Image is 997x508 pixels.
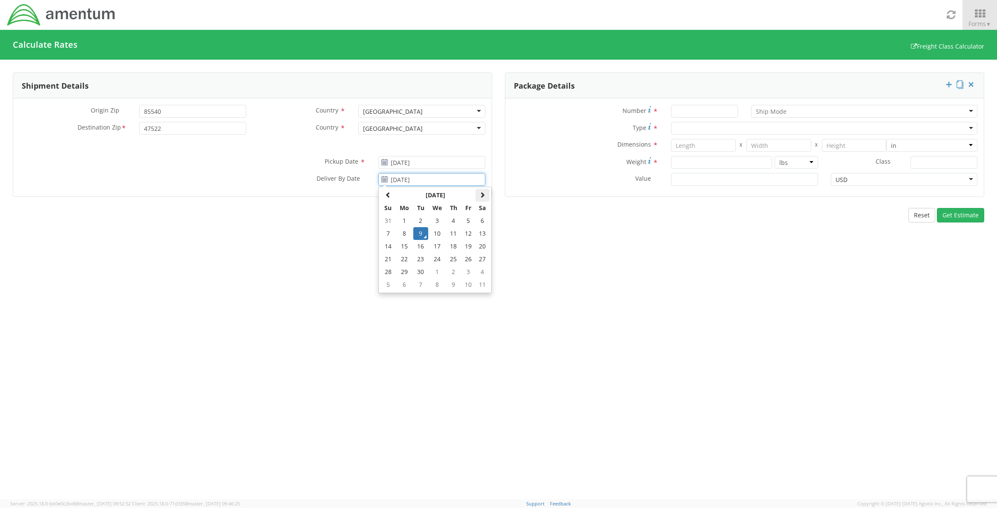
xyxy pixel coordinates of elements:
span: Client: 2025.18.0-71d3358 [132,500,240,507]
span: master, [DATE] 09:52:52 [79,500,131,507]
td: 21 [380,253,395,266]
td: 24 [428,253,446,266]
input: Width [746,139,811,152]
td: 17 [428,240,446,253]
span: Country [316,106,338,114]
td: 10 [428,227,446,240]
div: [GEOGRAPHIC_DATA] [363,107,423,116]
span: X [736,139,746,152]
td: 22 [395,253,413,266]
td: 16 [413,240,428,253]
td: 10 [461,278,475,291]
th: Select Month [395,189,475,202]
td: 11 [475,278,490,291]
span: ▼ [986,20,991,28]
th: Fr [461,202,475,214]
td: 14 [380,240,395,253]
span: Destination Zip [78,123,121,133]
span: Country [316,123,338,131]
span: X [811,139,822,152]
td: 8 [428,278,446,291]
td: 1 [395,214,413,227]
td: 15 [395,240,413,253]
td: 6 [395,278,413,291]
td: 2 [446,266,461,278]
span: Deliver By Date [317,174,360,184]
span: Number [622,107,646,115]
th: Mo [395,202,413,214]
input: Length [671,139,736,152]
th: Su [380,202,395,214]
td: 2 [413,214,428,227]
span: Previous Month [385,192,391,198]
td: 4 [475,266,490,278]
td: 5 [380,278,395,291]
th: Th [446,202,461,214]
div: [GEOGRAPHIC_DATA] [363,124,423,133]
th: We [428,202,446,214]
td: 1 [428,266,446,278]
button: Get Estimate [937,208,984,222]
span: Next Month [479,192,485,198]
span: master, [DATE] 09:46:25 [188,500,240,507]
span: Pickup Date [325,157,358,165]
span: Class [876,157,890,165]
h4: Calculate Rates [13,40,78,49]
td: 8 [395,227,413,240]
td: 9 [413,227,428,240]
td: 20 [475,240,490,253]
span: Origin Zip [91,106,119,114]
td: 28 [380,266,395,278]
td: 25 [446,253,461,266]
span: Copyright © [DATE]-[DATE] Agistix Inc., All Rights Reserved [857,500,987,507]
span: Type [633,124,646,132]
td: 12 [461,227,475,240]
td: 5 [461,214,475,227]
td: 9 [446,278,461,291]
span: Dimensions [617,140,651,148]
td: 31 [380,214,395,227]
span: Weight [626,158,646,166]
td: 7 [413,278,428,291]
input: Height [822,139,887,152]
td: 11 [446,227,461,240]
td: 4 [446,214,461,227]
span: Value [635,174,651,182]
input: Ship Mode [756,107,787,116]
a: Feedback [550,500,571,507]
td: 6 [475,214,490,227]
td: 7 [380,227,395,240]
h3: Shipment Details [22,73,89,98]
td: 19 [461,240,475,253]
td: 27 [475,253,490,266]
span: Server: 2025.18.0-bb0e0c2bd68 [10,500,131,507]
td: 3 [461,266,475,278]
h3: Package Details [514,73,575,98]
span: Forms [968,20,991,28]
td: 30 [413,266,428,278]
td: 3 [428,214,446,227]
td: 13 [475,227,490,240]
div: USD [836,176,847,184]
td: 18 [446,240,461,253]
a: Freight Class Calculator [911,42,984,50]
button: Reset [908,208,935,222]
a: Support [526,500,545,507]
td: 23 [413,253,428,266]
td: 29 [395,266,413,278]
img: dyn-intl-logo-049831509241104b2a82.png [6,3,116,27]
td: 26 [461,253,475,266]
th: Tu [413,202,428,214]
th: Sa [475,202,490,214]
